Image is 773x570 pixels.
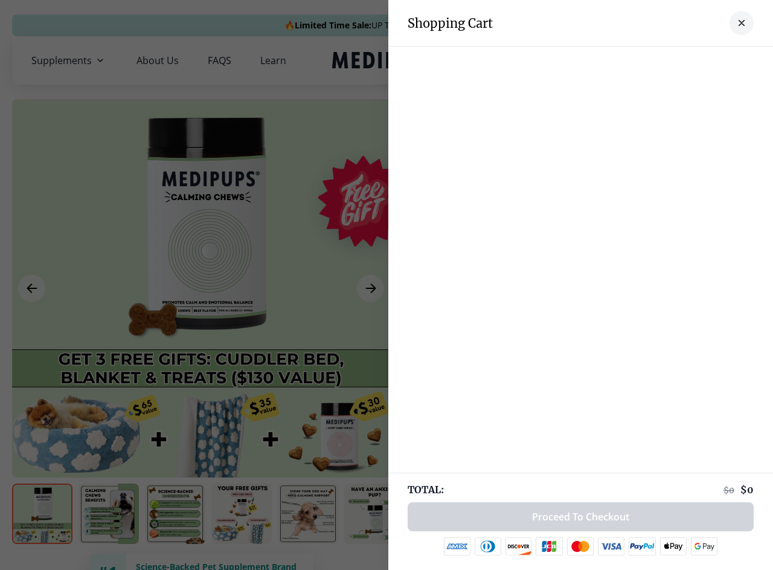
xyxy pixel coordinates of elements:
[730,11,754,35] button: close-cart
[629,537,656,555] img: paypal
[408,483,444,496] span: TOTAL:
[740,484,754,496] span: $ 0
[408,16,493,31] h3: Shopping Cart
[691,537,718,555] img: google
[444,537,470,555] img: amex
[567,537,594,555] img: mastercard
[723,485,734,496] span: $ 0
[598,537,624,555] img: visa
[536,537,563,555] img: jcb
[475,537,501,555] img: diners-club
[660,537,687,555] img: apple
[505,537,532,555] img: discover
